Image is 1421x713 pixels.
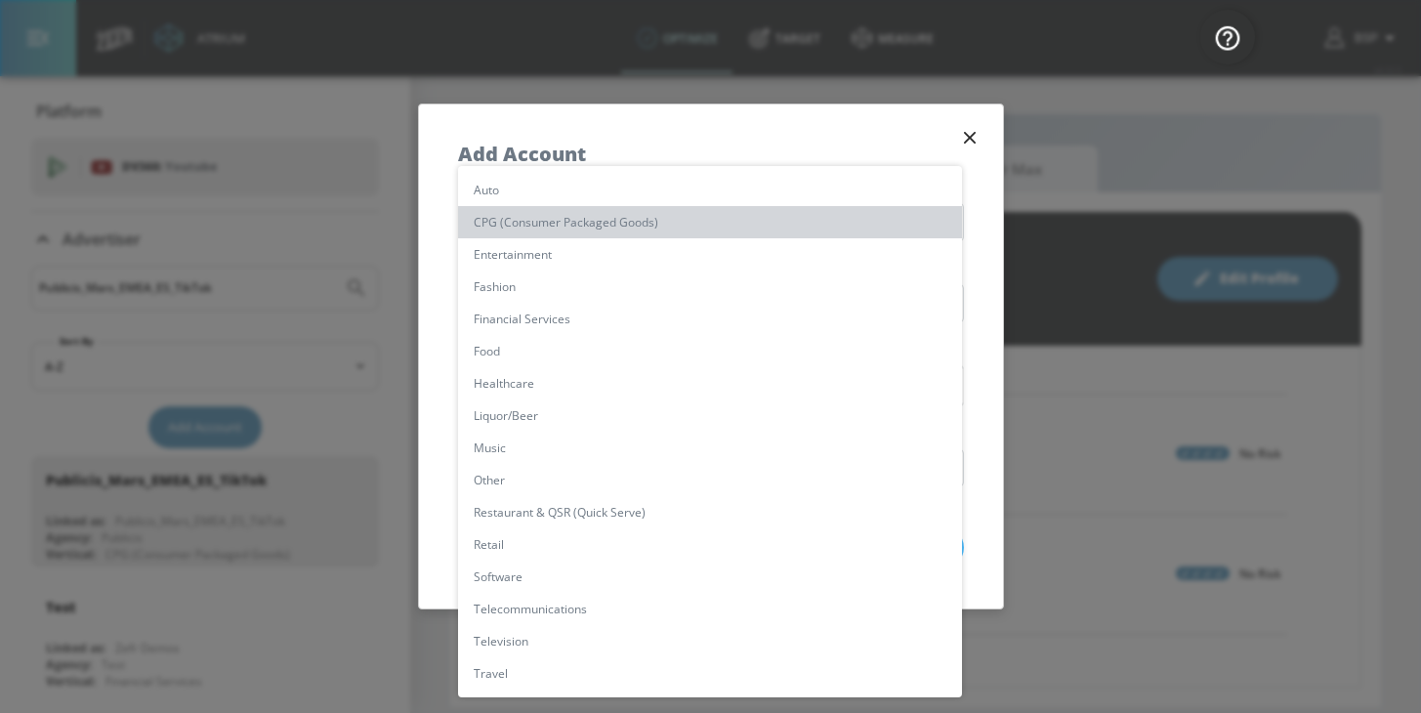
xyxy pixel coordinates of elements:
li: Entertainment [458,238,962,271]
li: Healthcare [458,367,962,399]
li: Music [458,432,962,464]
li: Television [458,625,962,657]
li: Telecommunications [458,593,962,625]
li: Fashion [458,271,962,303]
li: Software [458,561,962,593]
button: Open Resource Center [1200,10,1255,64]
li: CPG (Consumer Packaged Goods) [458,206,962,238]
li: Restaurant & QSR (Quick Serve) [458,496,962,528]
li: Travel [458,657,962,690]
li: Financial Services [458,303,962,335]
li: Other [458,464,962,496]
li: Auto [458,174,962,206]
li: Food [458,335,962,367]
li: Retail [458,528,962,561]
li: Liquor/Beer [458,399,962,432]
